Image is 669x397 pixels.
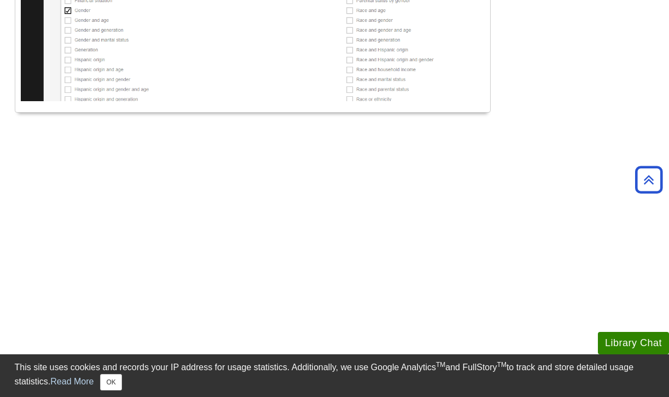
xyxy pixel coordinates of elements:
div: This site uses cookies and records your IP address for usage statistics. Additionally, we use Goo... [15,361,655,390]
button: Close [100,374,121,390]
sup: TM [497,361,507,369]
button: Library Chat [598,332,669,354]
a: Read More [50,377,94,386]
a: Back to Top [631,172,666,187]
sup: TM [436,361,445,369]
